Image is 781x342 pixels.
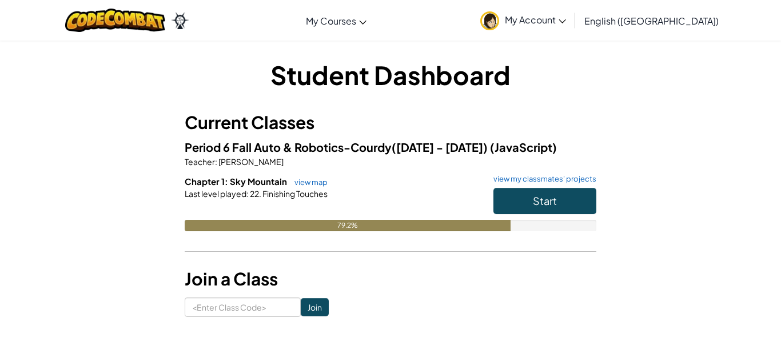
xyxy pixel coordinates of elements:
[215,156,217,167] span: :
[533,194,557,207] span: Start
[475,2,572,38] a: My Account
[261,188,328,199] span: Finishing Touches
[171,12,189,29] img: Ozaria
[217,156,284,167] span: [PERSON_NAME]
[185,176,289,187] span: Chapter 1: Sky Mountain
[505,14,566,26] span: My Account
[185,110,596,135] h3: Current Classes
[185,297,301,317] input: <Enter Class Code>
[579,5,724,36] a: English ([GEOGRAPHIC_DATA])
[306,15,356,27] span: My Courses
[65,9,165,32] img: CodeCombat logo
[249,188,261,199] span: 22.
[300,5,372,36] a: My Courses
[185,140,490,154] span: Period 6 Fall Auto & Robotics-Courdy([DATE] - [DATE])
[185,57,596,92] h1: Student Dashboard
[488,175,596,183] a: view my classmates' projects
[289,178,328,187] a: view map
[301,298,329,316] input: Join
[185,220,511,231] div: 79.2%
[480,11,499,30] img: avatar
[490,140,557,154] span: (JavaScript)
[246,188,249,199] span: :
[584,15,719,27] span: English ([GEOGRAPHIC_DATA])
[185,156,215,167] span: Teacher
[493,188,596,214] button: Start
[185,188,246,199] span: Last level played
[185,266,596,292] h3: Join a Class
